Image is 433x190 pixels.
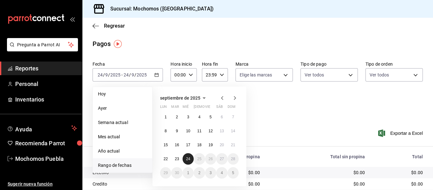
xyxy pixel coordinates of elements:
span: Mes actual [98,134,147,140]
abbr: 17 de septiembre de 2025 [186,143,190,147]
label: Tipo de orden [365,62,423,66]
abbr: 27 de septiembre de 2025 [220,157,224,161]
abbr: 20 de septiembre de 2025 [220,143,224,147]
abbr: 5 de octubre de 2025 [232,171,234,175]
abbr: 9 de septiembre de 2025 [176,129,178,133]
span: / [134,72,136,77]
button: 9 de septiembre de 2025 [171,125,182,137]
span: Reportes [15,64,77,73]
span: Ayer [98,105,147,112]
abbr: 28 de septiembre de 2025 [231,157,235,161]
button: 14 de septiembre de 2025 [228,125,239,137]
abbr: 15 de septiembre de 2025 [164,143,168,147]
abbr: 1 de septiembre de 2025 [165,115,167,119]
button: 24 de septiembre de 2025 [183,153,194,165]
span: Ver todos [370,72,389,78]
span: Ver todos [305,72,324,78]
span: Sugerir nueva función [8,181,77,187]
div: $0.00 [375,181,423,187]
img: Tooltip marker [114,40,122,48]
h3: Sucursal: Mochomos ([GEOGRAPHIC_DATA]) [105,5,214,13]
abbr: martes [171,105,179,111]
button: 6 de septiembre de 2025 [216,111,227,123]
div: Total [375,154,423,159]
abbr: 16 de septiembre de 2025 [175,143,179,147]
button: 28 de septiembre de 2025 [228,153,239,165]
a: Pregunta a Parrot AI [4,46,78,53]
button: 8 de septiembre de 2025 [160,125,171,137]
abbr: 13 de septiembre de 2025 [220,129,224,133]
button: 23 de septiembre de 2025 [171,153,182,165]
abbr: jueves [194,105,231,111]
button: 27 de septiembre de 2025 [216,153,227,165]
button: 12 de septiembre de 2025 [205,125,216,137]
button: 13 de septiembre de 2025 [216,125,227,137]
span: Hoy [98,91,147,97]
button: 22 de septiembre de 2025 [160,153,171,165]
span: Recomienda Parrot [15,139,77,147]
input: -- [123,72,129,77]
span: / [129,72,131,77]
label: Fecha [93,62,163,66]
abbr: 2 de septiembre de 2025 [176,115,178,119]
label: Hora inicio [171,62,197,66]
button: 4 de octubre de 2025 [216,167,227,179]
abbr: 23 de septiembre de 2025 [175,157,179,161]
button: 30 de septiembre de 2025 [171,167,182,179]
abbr: 2 de octubre de 2025 [198,171,201,175]
abbr: 11 de septiembre de 2025 [197,129,201,133]
button: 29 de septiembre de 2025 [160,167,171,179]
button: 25 de septiembre de 2025 [194,153,205,165]
abbr: 22 de septiembre de 2025 [164,157,168,161]
span: Inventarios [15,95,77,104]
abbr: 24 de septiembre de 2025 [186,157,190,161]
input: -- [105,72,108,77]
button: 5 de octubre de 2025 [228,167,239,179]
span: Regresar [104,23,125,29]
button: Exportar a Excel [379,129,423,137]
span: Año actual [98,148,147,154]
button: 1 de septiembre de 2025 [160,111,171,123]
button: 26 de septiembre de 2025 [205,153,216,165]
button: 2 de octubre de 2025 [194,167,205,179]
span: septiembre de 2025 [160,95,200,101]
span: Semana actual [98,119,147,126]
label: Hora fin [202,62,228,66]
div: $0.00 [270,181,365,187]
div: $0.00 [270,169,365,176]
abbr: 30 de septiembre de 2025 [175,171,179,175]
button: Regresar [93,23,125,29]
div: Pagos [93,39,111,49]
abbr: 29 de septiembre de 2025 [164,171,168,175]
button: 4 de septiembre de 2025 [194,111,205,123]
abbr: 25 de septiembre de 2025 [197,157,201,161]
abbr: miércoles [183,105,189,111]
label: Marca [236,62,293,66]
button: 10 de septiembre de 2025 [183,125,194,137]
abbr: domingo [228,105,236,111]
span: / [108,72,110,77]
abbr: 3 de septiembre de 2025 [187,115,189,119]
button: 21 de septiembre de 2025 [228,139,239,151]
abbr: viernes [205,105,210,111]
abbr: 6 de septiembre de 2025 [221,115,223,119]
abbr: sábado [216,105,223,111]
abbr: 8 de septiembre de 2025 [165,129,167,133]
span: Pregunta a Parrot AI [17,42,68,48]
input: ---- [136,72,147,77]
button: 19 de septiembre de 2025 [205,139,216,151]
input: -- [131,72,134,77]
button: open_drawer_menu [70,16,75,22]
span: / [103,72,105,77]
abbr: 21 de septiembre de 2025 [231,143,235,147]
span: Ayuda [15,124,69,132]
span: Elige las marcas [240,72,272,78]
input: ---- [110,72,121,77]
button: 17 de septiembre de 2025 [183,139,194,151]
button: 3 de octubre de 2025 [205,167,216,179]
abbr: 12 de septiembre de 2025 [209,129,213,133]
button: 2 de septiembre de 2025 [171,111,182,123]
button: Pregunta a Parrot AI [7,38,78,51]
button: 20 de septiembre de 2025 [216,139,227,151]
